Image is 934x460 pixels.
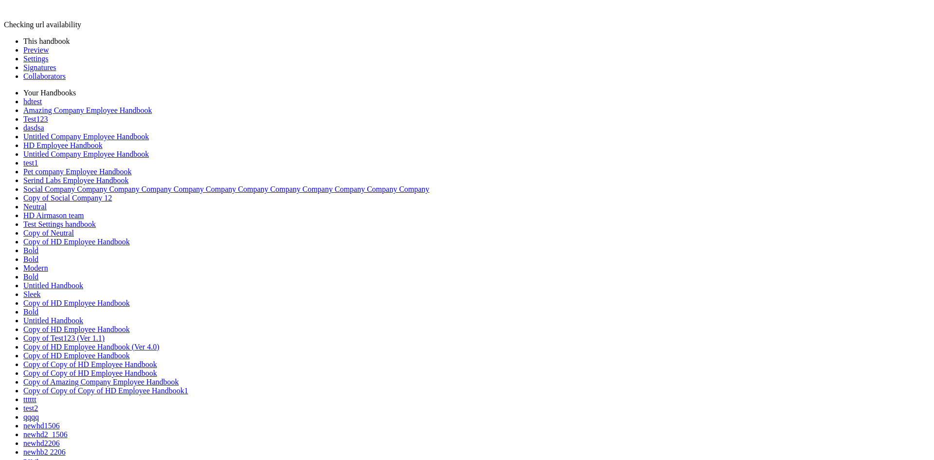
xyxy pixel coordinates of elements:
a: HD Employee Handbook [23,141,103,149]
a: Bold [23,246,38,255]
a: qqqq [23,413,39,421]
a: Copy of Test123 (Ver 1.1) [23,334,105,342]
a: Test123 [23,115,48,123]
a: Preview [23,46,49,54]
li: Your Handbooks [23,89,930,97]
a: Neutral [23,202,47,211]
a: Copy of HD Employee Handbook [23,238,130,246]
a: newhb2 2206 [23,448,66,456]
a: Untitled Company Employee Handbook [23,132,149,141]
a: test1 [23,159,38,167]
a: Copy of Copy of HD Employee Handbook [23,369,157,377]
a: Untitled Company Employee Handbook [23,150,149,158]
a: Untitled Handbook [23,281,83,290]
a: Copy of Social Company 12 [23,194,112,202]
a: Bold [23,308,38,316]
a: Signatures [23,63,56,72]
a: Copy of HD Employee Handbook [23,351,130,360]
span: Checking url availability [4,20,81,29]
a: Social Company Company Company Company Company Company Company Company Company Company Company Co... [23,185,430,193]
a: Copy of Amazing Company Employee Handbook [23,378,179,386]
a: Copy of HD Employee Handbook [23,299,130,307]
a: Settings [23,55,49,63]
a: Copy of HD Employee Handbook (Ver 4.0) [23,343,160,351]
a: Bold [23,273,38,281]
a: HD Airmason team [23,211,84,220]
a: dasdsa [23,124,44,132]
li: This handbook [23,37,930,46]
a: Copy of HD Employee Handbook [23,325,130,333]
a: Copy of Copy of HD Employee Handbook [23,360,157,368]
a: newhd1506 [23,422,60,430]
a: tttttt [23,395,36,404]
a: Copy of Copy of Copy of HD Employee Handbook1 [23,386,188,395]
a: Collaborators [23,72,66,80]
a: Untitled Handbook [23,316,83,325]
a: Test Settings handbook [23,220,96,228]
a: Sleek [23,290,41,298]
a: Serind Labs Employee Handbook [23,176,128,184]
a: Amazing Company Employee Handbook [23,106,152,114]
a: Pet company Employee Handbook [23,167,132,176]
a: newhd2_1506 [23,430,68,439]
a: Modern [23,264,48,272]
a: Copy of Neutral [23,229,74,237]
a: newhd2206 [23,439,60,447]
a: hdtest [23,97,42,106]
a: test2 [23,404,38,412]
a: Bold [23,255,38,263]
